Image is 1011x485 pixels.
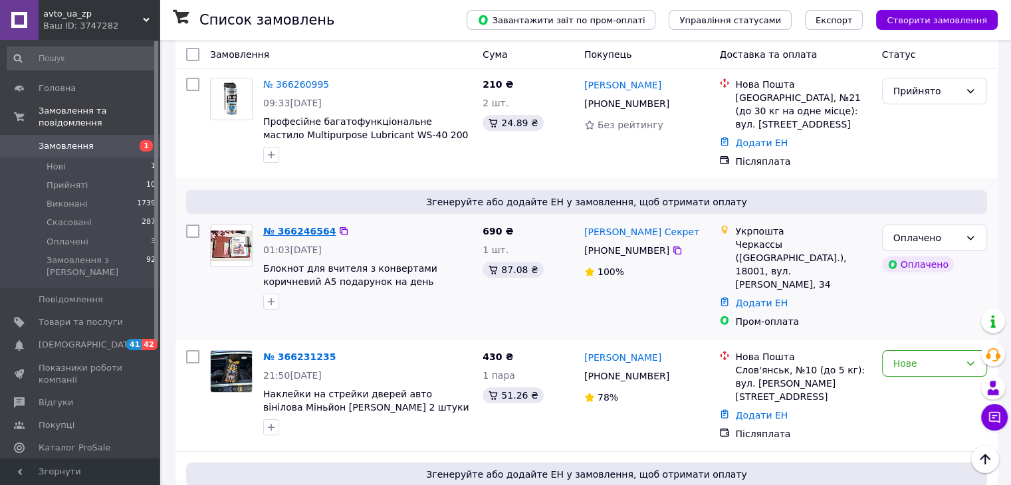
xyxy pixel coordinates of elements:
span: Нові [47,161,66,173]
span: 287 [142,217,156,229]
span: Покупець [584,49,631,60]
span: 09:33[DATE] [263,98,322,108]
span: Cума [483,49,507,60]
h1: Список замовлень [199,12,334,28]
a: [PERSON_NAME] [584,351,661,364]
a: Фото товару [210,225,253,267]
span: 1 пара [483,370,515,381]
span: 78% [598,392,618,403]
div: Оплачено [893,231,960,245]
span: Оплачені [47,236,88,248]
a: Професійне багатофункціональне мастило Multipurpose Lubricant WS-40 200 мл [263,116,468,153]
span: Прийняті [47,179,88,191]
span: Замовлення [39,140,94,152]
span: 1 [151,161,156,173]
span: 1 шт. [483,244,508,255]
img: Фото товару [211,78,252,120]
span: 3 [151,236,156,248]
div: 51.26 ₴ [483,387,543,403]
div: Нова Пошта [735,78,871,91]
div: Черкассы ([GEOGRAPHIC_DATA].), 18001, вул. [PERSON_NAME], 34 [735,238,871,291]
span: Замовлення [210,49,269,60]
span: Повідомлення [39,294,103,306]
span: 2 шт. [483,98,508,108]
a: Додати ЕН [735,138,788,148]
span: 41 [126,339,142,350]
div: Слов'янськ, №10 (до 5 кг): вул. [PERSON_NAME][STREET_ADDRESS] [735,363,871,403]
div: Нове [893,356,960,371]
img: Фото товару [211,351,252,392]
img: Фото товару [211,231,252,262]
span: avto_ua_zp [43,8,143,20]
span: 92 [146,254,156,278]
span: 690 ₴ [483,226,513,237]
a: Додати ЕН [735,410,788,421]
div: Укрпошта [735,225,871,238]
button: Експорт [805,10,863,30]
span: Показники роботи компанії [39,362,123,386]
div: Післяплата [735,155,871,168]
span: 10 [146,179,156,191]
span: 210 ₴ [483,79,513,90]
span: Завантажити звіт по пром-оплаті [477,14,645,26]
div: [PHONE_NUMBER] [582,367,672,385]
span: Виконані [47,198,88,210]
span: Без рейтингу [598,120,663,130]
a: [PERSON_NAME] Секрет [584,225,699,239]
span: 01:03[DATE] [263,244,322,255]
div: Ваш ID: 3747282 [43,20,160,32]
span: 21:50[DATE] [263,370,322,381]
div: Нова Пошта [735,350,871,363]
span: Згенеруйте або додайте ЕН у замовлення, щоб отримати оплату [191,468,982,481]
span: Доставка та оплата [719,49,817,60]
span: 430 ₴ [483,351,513,362]
a: № 366246564 [263,226,336,237]
span: Управління статусами [679,15,781,25]
span: Замовлення з [PERSON_NAME] [47,254,146,278]
div: 24.89 ₴ [483,115,543,131]
a: Фото товару [210,78,253,120]
a: Фото товару [210,350,253,393]
div: [PHONE_NUMBER] [582,241,672,260]
span: Згенеруйте або додайте ЕН у замовлення, щоб отримати оплату [191,195,982,209]
span: Статус [882,49,916,60]
div: Пром-оплата [735,315,871,328]
span: [DEMOGRAPHIC_DATA] [39,339,137,351]
a: Створити замовлення [863,14,998,25]
a: [PERSON_NAME] [584,78,661,92]
span: 1 [140,140,153,151]
button: Управління статусами [669,10,792,30]
button: Чат з покупцем [981,404,1008,431]
span: Замовлення та повідомлення [39,105,160,129]
span: Покупці [39,419,74,431]
button: Завантажити звіт по пром-оплаті [467,10,655,30]
span: Експорт [816,15,853,25]
input: Пошук [7,47,157,70]
span: 100% [598,266,624,277]
div: Прийнято [893,84,960,98]
span: 42 [142,339,157,350]
a: № 366260995 [263,79,329,90]
div: Оплачено [882,256,954,272]
a: Додати ЕН [735,298,788,308]
div: [PHONE_NUMBER] [582,94,672,113]
button: Наверх [971,445,999,473]
span: Відгуки [39,397,73,409]
span: Створити замовлення [887,15,987,25]
div: 87.08 ₴ [483,262,543,278]
span: Товари та послуги [39,316,123,328]
span: 1739 [137,198,156,210]
button: Створити замовлення [876,10,998,30]
span: Головна [39,82,76,94]
div: Післяплата [735,427,871,440]
div: [GEOGRAPHIC_DATA], №21 (до 30 кг на одне місце): вул. [STREET_ADDRESS] [735,91,871,131]
a: Блокнот для вчителя з конвертами коричневий А5 подарунок на день вчителя [263,263,437,300]
a: № 366231235 [263,351,336,362]
a: Наклейки на стрейки дверей авто вінілова Міньйон [PERSON_NAME] 2 штуки для машини на пластик двер... [263,389,469,426]
span: Скасовані [47,217,92,229]
span: Каталог ProSale [39,442,110,454]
